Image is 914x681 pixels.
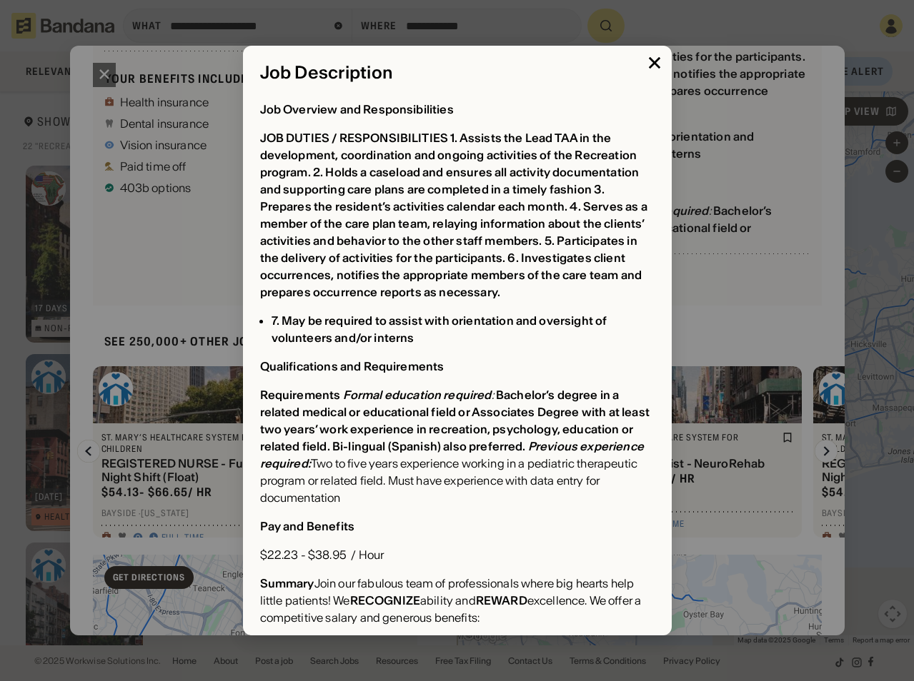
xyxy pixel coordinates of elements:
em: : [492,388,494,402]
div: Two to five years experience working in a pediatric therapeutic program or related field. Must ha... [260,386,655,506]
div: Pay and Benefits [260,519,355,533]
div: 6. Investigates client occurrences, notifies the appropriate members of the care team and prepare... [260,251,642,299]
div: Summary [260,576,314,590]
div: 4. Serves as a member of the care plan team, relaying information about the clients’ activities a... [260,199,647,248]
div: 2. Holds a caseload and ensures all activity documentation and supporting care plans are complete... [260,165,640,196]
div: $22.23 - $38.95 / Hour [260,546,384,563]
div: Requirements [260,388,341,402]
div: REWARD [476,593,527,607]
div: Job Overview and Responsibilities [260,102,454,116]
em: Formal education required [343,388,492,402]
div: Job Description [260,63,655,84]
div: Qualifications and Requirements [260,359,444,373]
div: 3. Prepares the resident’s activities calendar each month. [260,182,605,213]
div: Join our fabulous team of professionals where big hearts help little patients! We ability and exc... [260,575,655,626]
div: 1. Assists the Lead TAA in the development, coordination and ongoing activities of the Recreation... [260,131,637,179]
div: RECOGNIZE [350,593,420,607]
div: Bachelor’s degree in a related medical or educational field or Associates Degree with at least tw... [260,388,650,453]
em: Previous experience required: [260,439,644,470]
div: 7. May be required to assist with orientation and oversight of volunteers and/or interns [272,313,607,345]
div: 5. Participates in the delivery of activities for the participants. [260,233,637,265]
div: JOB DUTIES / RESPONSIBILITIES [260,131,449,145]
